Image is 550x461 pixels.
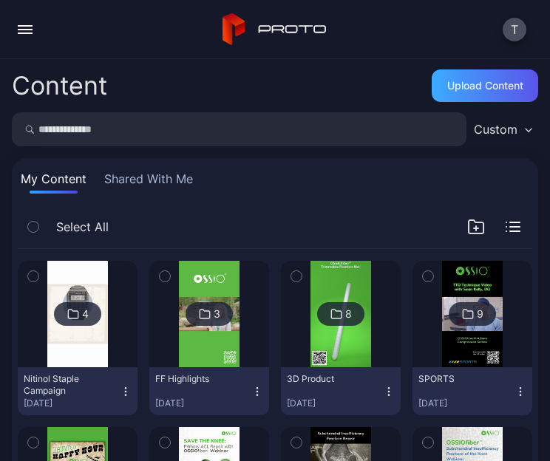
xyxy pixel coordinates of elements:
[287,397,383,409] div: [DATE]
[24,373,105,397] div: Nitinol Staple Campaign
[24,397,120,409] div: [DATE]
[18,367,137,415] button: Nitinol Staple Campaign[DATE]
[287,373,368,385] div: 3D Product
[474,122,517,137] div: Custom
[466,112,538,146] button: Custom
[345,307,352,321] div: 8
[447,80,523,92] div: Upload Content
[418,373,500,385] div: SPORTS
[149,367,269,415] button: FF Highlights[DATE]
[503,18,526,41] button: T
[12,73,107,98] div: Content
[155,373,237,385] div: FF Highlights
[412,367,532,415] button: SPORTS[DATE]
[18,170,89,194] button: My Content
[477,307,483,321] div: 9
[214,307,220,321] div: 3
[82,307,89,321] div: 4
[281,367,401,415] button: 3D Product[DATE]
[101,170,196,194] button: Shared With Me
[56,218,109,236] span: Select All
[418,397,515,409] div: [DATE]
[432,69,538,102] button: Upload Content
[155,397,251,409] div: [DATE]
